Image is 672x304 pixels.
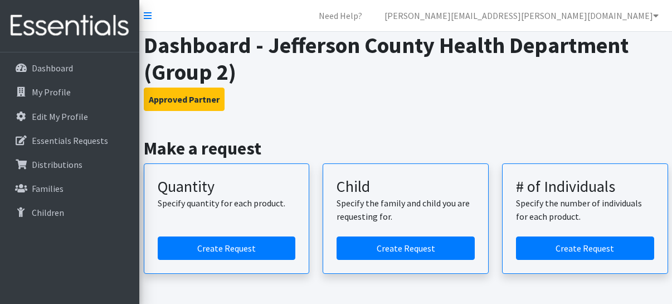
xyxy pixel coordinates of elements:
[337,196,475,223] p: Specify the family and child you are requesting for.
[32,111,88,122] p: Edit My Profile
[158,177,296,196] h3: Quantity
[4,129,135,152] a: Essentials Requests
[337,177,475,196] h3: Child
[158,237,296,260] a: Create a request by quantity
[337,237,475,260] a: Create a request for a child or family
[4,105,135,128] a: Edit My Profile
[4,201,135,224] a: Children
[4,7,135,45] img: HumanEssentials
[4,177,135,200] a: Families
[32,86,71,98] p: My Profile
[516,237,654,260] a: Create a request by number of individuals
[158,196,296,210] p: Specify quantity for each product.
[516,196,654,223] p: Specify the number of individuals for each product.
[32,183,64,194] p: Families
[310,4,371,27] a: Need Help?
[376,4,668,27] a: [PERSON_NAME][EMAIL_ADDRESS][PERSON_NAME][DOMAIN_NAME]
[32,62,73,74] p: Dashboard
[4,81,135,103] a: My Profile
[32,159,82,170] p: Distributions
[4,57,135,79] a: Dashboard
[32,207,64,218] p: Children
[516,177,654,196] h3: # of Individuals
[4,153,135,176] a: Distributions
[144,138,668,159] h2: Make a request
[32,135,108,146] p: Essentials Requests
[144,88,225,111] button: Approved Partner
[144,32,668,85] h1: Dashboard - Jefferson County Health Department (Group 2)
